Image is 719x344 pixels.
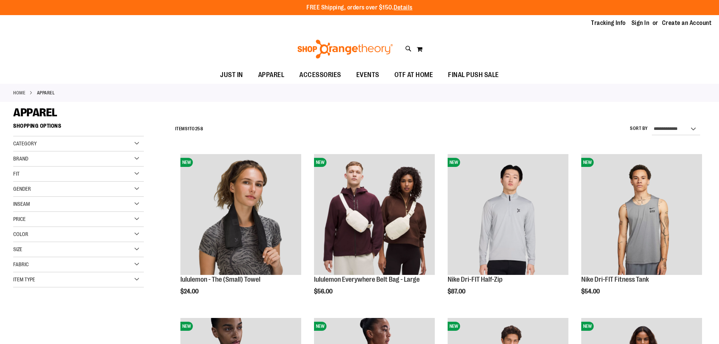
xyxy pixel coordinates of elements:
[180,288,200,295] span: $24.00
[180,322,193,331] span: NEW
[444,150,572,314] div: product
[394,66,433,83] span: OTF AT HOME
[394,4,413,11] a: Details
[13,231,28,237] span: Color
[577,150,706,314] div: product
[631,19,650,27] a: Sign In
[314,154,435,275] img: lululemon Everywhere Belt Bag - Large
[314,288,334,295] span: $56.00
[356,66,379,83] span: EVENTS
[180,276,260,283] a: lululemon - The (Small) Towel
[306,3,413,12] p: FREE Shipping, orders over $150.
[448,288,467,295] span: $87.00
[581,154,702,276] a: Nike Dri-FIT Fitness TankNEW
[13,216,26,222] span: Price
[195,126,203,131] span: 258
[448,154,568,276] a: Nike Dri-FIT Half-ZipNEW
[292,66,349,84] a: ACCESSORIES
[220,66,243,83] span: JUST IN
[13,171,20,177] span: Fit
[581,322,594,331] span: NEW
[314,322,326,331] span: NEW
[13,201,30,207] span: Inseam
[13,276,35,282] span: Item Type
[13,156,28,162] span: Brand
[13,246,22,252] span: Size
[310,150,439,314] div: product
[387,66,441,84] a: OTF AT HOME
[175,123,203,135] h2: Items to
[581,276,649,283] a: Nike Dri-FIT Fitness Tank
[581,288,601,295] span: $54.00
[448,322,460,331] span: NEW
[581,158,594,167] span: NEW
[188,126,189,131] span: 1
[448,158,460,167] span: NEW
[662,19,712,27] a: Create an Account
[180,154,301,275] img: lululemon - The (Small) Towel
[299,66,341,83] span: ACCESSORIES
[13,106,57,119] span: APPAREL
[440,66,507,84] a: FINAL PUSH SALE
[13,261,29,267] span: Fabric
[177,150,305,314] div: product
[349,66,387,84] a: EVENTS
[251,66,292,83] a: APPAREL
[448,66,499,83] span: FINAL PUSH SALE
[13,89,25,96] a: Home
[591,19,626,27] a: Tracking Info
[212,66,251,84] a: JUST IN
[180,158,193,167] span: NEW
[630,125,648,132] label: Sort By
[448,154,568,275] img: Nike Dri-FIT Half-Zip
[314,154,435,276] a: lululemon Everywhere Belt Bag - LargeNEW
[296,40,394,59] img: Shop Orangetheory
[258,66,285,83] span: APPAREL
[13,186,31,192] span: Gender
[180,154,301,276] a: lululemon - The (Small) TowelNEW
[581,154,702,275] img: Nike Dri-FIT Fitness Tank
[448,276,502,283] a: Nike Dri-FIT Half-Zip
[314,276,420,283] a: lululemon Everywhere Belt Bag - Large
[314,158,326,167] span: NEW
[37,89,55,96] strong: APPAREL
[13,140,37,147] span: Category
[13,119,144,136] strong: Shopping Options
